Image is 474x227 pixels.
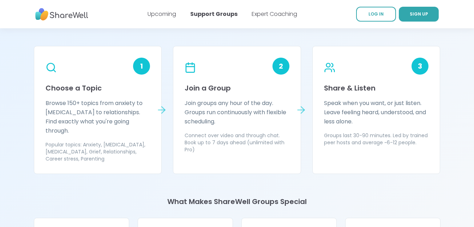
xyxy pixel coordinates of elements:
p: Join groups any hour of the day. Groups run continuously with flexible scheduling. [185,99,289,126]
div: 2 [272,58,289,75]
img: ShareWell Nav Logo [35,5,88,24]
a: Support Groups [190,10,238,18]
p: Browse 150+ topics from anxiety to [MEDICAL_DATA] to relationships. Find exactly what you're goin... [46,99,150,135]
div: 3 [412,58,428,75]
h3: Join a Group [185,83,289,93]
span: SIGN UP [410,11,428,17]
p: Groups last 30-90 minutes. Led by trained peer hosts and average ~6-12 people. [324,132,429,146]
a: Expert Coaching [252,10,297,18]
p: Speak when you want, or just listen. Leave feeling heard, understood, and less alone. [324,99,429,126]
h4: What Makes ShareWell Groups Special [34,197,440,206]
a: SIGN UP [399,7,439,22]
a: LOG IN [356,7,396,22]
p: Connect over video and through chat. Book up to 7 days ahead (unlimited with Pro) [185,132,289,153]
a: Upcoming [148,10,176,18]
h3: Choose a Topic [46,83,150,93]
h3: Share & Listen [324,83,429,93]
p: Popular topics: Anxiety, [MEDICAL_DATA], [MEDICAL_DATA], Grief, Relationships, Career stress, Par... [46,141,150,162]
span: LOG IN [368,11,384,17]
div: 1 [133,58,150,75]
